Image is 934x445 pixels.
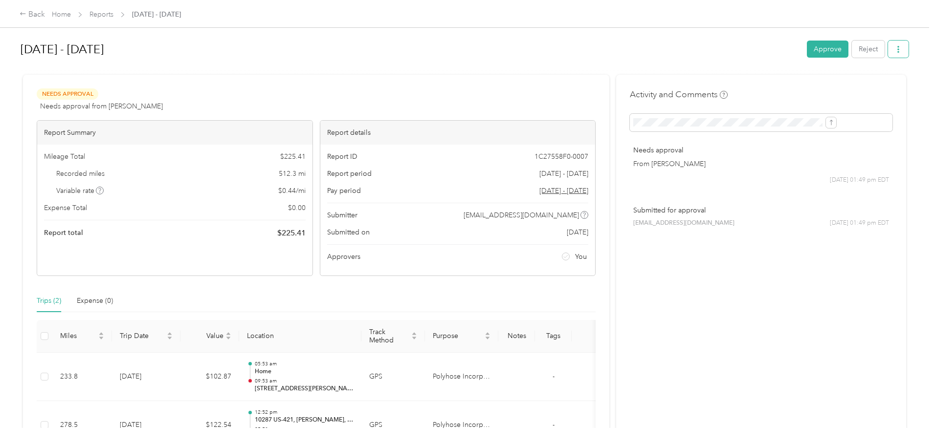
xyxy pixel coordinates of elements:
span: [DATE] [567,227,588,237]
th: Notes [498,320,535,353]
th: Track Method [361,320,425,353]
button: Reject [852,41,885,58]
p: From [PERSON_NAME] [633,159,889,169]
span: $ 225.41 [277,227,306,239]
span: Variable rate [56,186,104,196]
span: caret-up [225,331,231,337]
div: Report details [320,121,596,145]
p: Submitted for approval [633,205,889,215]
span: caret-up [485,331,490,337]
span: Miles [60,332,96,340]
span: Approvers [327,252,360,262]
span: Recorded miles [56,169,105,179]
span: Needs approval from [PERSON_NAME] [40,101,163,111]
span: caret-down [485,335,490,341]
span: Trip Date [120,332,165,340]
span: caret-down [225,335,231,341]
p: 05:53 am [255,360,354,367]
span: Report period [327,169,372,179]
p: 05:53 pm [255,426,354,433]
span: caret-down [98,335,104,341]
div: Report Summary [37,121,312,145]
span: - [553,372,555,381]
span: caret-up [167,331,173,337]
td: $102.87 [180,353,239,402]
span: [DATE] - [DATE] [539,169,588,179]
button: Approve [807,41,848,58]
span: Go to pay period [539,186,588,196]
a: Reports [89,10,113,19]
span: Submitter [327,210,357,220]
span: Needs Approval [37,88,98,100]
span: caret-up [411,331,417,337]
p: 10287 US-421, [PERSON_NAME], [GEOGRAPHIC_DATA] [255,416,354,424]
p: Home [255,367,354,376]
iframe: Everlance-gr Chat Button Frame [879,390,934,445]
span: Value [188,332,223,340]
span: [DATE] 01:49 pm EDT [830,219,889,228]
th: Value [180,320,239,353]
span: Pay period [327,186,361,196]
span: caret-down [167,335,173,341]
a: Home [52,10,71,19]
span: 1C27558F0-0007 [534,151,588,162]
span: Expense Total [44,203,87,213]
th: Trip Date [112,320,180,353]
span: caret-up [98,331,104,337]
span: Report total [44,228,83,238]
th: Purpose [425,320,498,353]
div: Trips (2) [37,296,61,306]
span: - [553,421,555,429]
th: Location [239,320,361,353]
div: Expense (0) [77,296,113,306]
td: GPS [361,353,425,402]
span: $ 225.41 [280,151,306,162]
th: Miles [52,320,112,353]
p: 12:52 pm [255,409,354,416]
span: Report ID [327,151,357,162]
span: 512.3 mi [279,169,306,179]
span: $ 0.44 / mi [278,186,306,196]
p: 09:53 am [255,378,354,384]
span: Purpose [433,332,483,340]
span: caret-down [411,335,417,341]
span: Track Method [369,328,409,344]
td: 233.8 [52,353,112,402]
span: [DATE] - [DATE] [132,9,181,20]
span: Mileage Total [44,151,85,162]
h1: Sep 1 - 30, 2025 [21,38,800,61]
span: [EMAIL_ADDRESS][DOMAIN_NAME] [633,219,734,228]
span: Submitted on [327,227,370,237]
span: [EMAIL_ADDRESS][DOMAIN_NAME] [464,210,579,220]
p: [STREET_ADDRESS][PERSON_NAME][US_STATE] [255,384,354,393]
div: Back [20,9,45,21]
span: [DATE] 01:49 pm EDT [830,176,889,185]
span: $ 0.00 [288,203,306,213]
h4: Activity and Comments [630,88,728,101]
span: You [575,252,587,262]
th: Tags [535,320,572,353]
td: [DATE] [112,353,180,402]
p: Needs approval [633,145,889,155]
td: Polyhose Incorporated [425,353,498,402]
